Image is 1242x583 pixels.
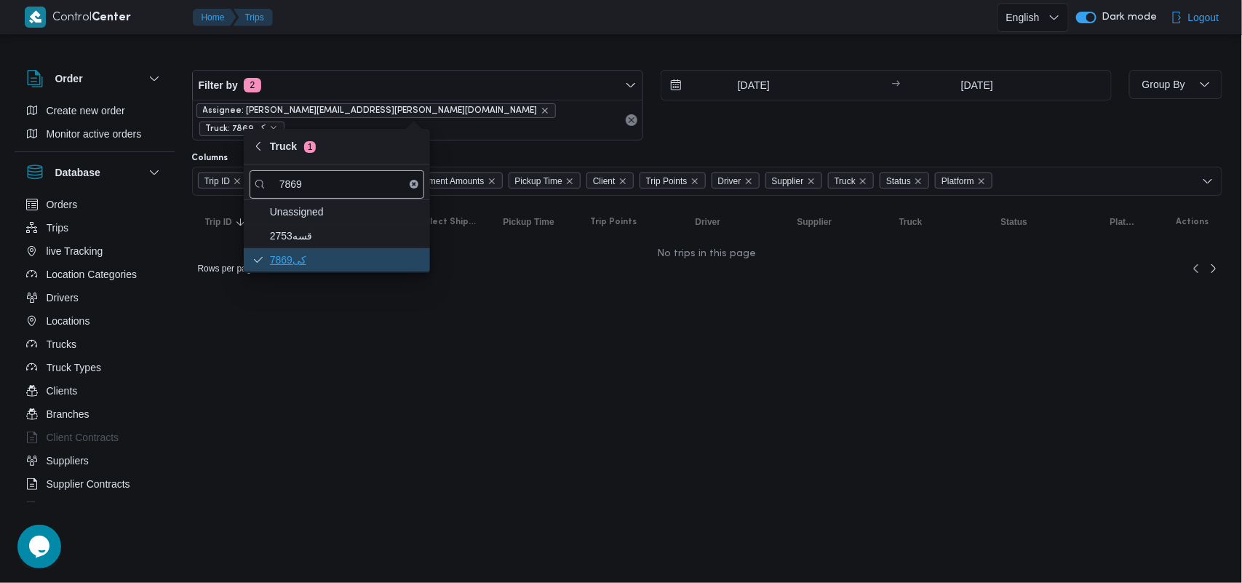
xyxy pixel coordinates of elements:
[47,125,142,143] span: Monitor active orders
[1110,216,1136,228] span: Platform
[899,216,923,228] span: Truck
[1177,216,1209,228] span: Actions
[880,172,929,189] span: Status
[410,180,418,189] button: Clear input
[193,71,642,100] button: Filter by2 active filters
[20,286,169,309] button: Drivers
[20,496,169,519] button: Devices
[618,177,627,186] button: Remove Client from selection in this group
[25,7,46,28] img: X8yXhbKr1z7QwAAAABJRU5ErkJggg==
[712,172,760,189] span: Driver
[977,177,986,186] button: Remove Platform from selection in this group
[47,196,78,213] span: Orders
[886,173,911,189] span: Status
[20,449,169,472] button: Suppliers
[47,452,89,469] span: Suppliers
[15,99,175,151] div: Order
[198,260,268,277] span: Rows per page : 10
[914,177,923,186] button: Remove Status from selection in this group
[828,172,875,189] span: Truck
[586,172,634,189] span: Client
[47,289,79,306] span: Drivers
[591,216,637,228] span: Trip Points
[193,9,236,26] button: Home
[20,472,169,496] button: Supplier Contracts
[935,172,992,189] span: Platform
[893,210,981,234] button: Truck
[765,172,822,189] span: Supplier
[646,173,688,189] span: Trip Points
[1205,260,1222,277] a: Next page, 2
[797,216,832,228] span: Supplier
[20,239,169,263] button: live Tracking
[565,177,574,186] button: Remove Pickup Time from selection in this group
[234,9,273,26] button: Trips
[1202,175,1214,187] button: Open list of options
[718,173,741,189] span: Driver
[20,122,169,146] button: Monitor active orders
[20,263,169,286] button: Location Categories
[1104,210,1142,234] button: Platform
[375,172,503,189] span: Collect Shipment Amounts
[15,525,61,568] iframe: chat widget
[269,124,278,133] button: remove selected entity
[20,333,169,356] button: Trucks
[47,405,89,423] span: Branches
[498,210,570,234] button: Pickup Time
[807,177,816,186] button: Remove Supplier from selection in this group
[1129,70,1222,99] button: Group By
[47,429,119,446] span: Client Contracts
[640,172,706,189] span: Trip Points
[199,122,284,136] span: Truck: كى7869
[92,12,132,23] b: Center
[744,177,753,186] button: Remove Driver from selection in this group
[859,177,867,186] button: Remove Truck from selection in this group
[541,106,549,115] button: remove selected entity
[47,336,76,353] span: Trucks
[192,260,292,277] button: Rows per page:10
[55,164,100,181] h3: Database
[503,216,554,228] span: Pickup Time
[593,173,616,189] span: Client
[270,227,421,245] span: قسه2753
[892,80,901,90] div: →
[250,170,424,199] input: search filters
[905,71,1050,100] input: Press the down key to open a popover containing a calendar.
[487,177,496,186] button: Remove Collect Shipment Amounts from selection in this group
[20,426,169,449] button: Client Contracts
[696,216,721,228] span: Driver
[690,210,777,234] button: Driver
[304,141,316,153] span: 1
[661,71,827,100] input: Press the down key to open a popover containing a calendar.
[772,173,804,189] span: Supplier
[206,122,266,135] span: Truck: كى7869
[244,129,430,164] button: Truck1
[196,103,556,118] span: Assignee: ibrahim.mohamed@illa.com.eg
[20,216,169,239] button: Trips
[20,99,169,122] button: Create new order
[26,70,163,87] button: Order
[233,177,242,186] button: Remove Trip ID from selection in this group
[47,266,138,283] span: Location Categories
[199,76,238,94] span: Filter by
[382,173,485,189] span: Collect Shipment Amounts
[47,312,90,330] span: Locations
[509,172,581,189] span: Pickup Time
[1188,9,1219,26] span: Logout
[20,379,169,402] button: Clients
[47,475,130,493] span: Supplier Contracts
[690,177,699,186] button: Remove Trip Points from selection in this group
[1096,12,1158,23] span: Dark mode
[55,70,83,87] h3: Order
[192,152,228,164] label: Columns
[1165,3,1225,32] button: Logout
[47,359,101,376] span: Truck Types
[203,104,538,117] span: Assignee: [PERSON_NAME][EMAIL_ADDRESS][PERSON_NAME][DOMAIN_NAME]
[270,251,421,269] span: كى7869
[47,102,125,119] span: Create new order
[235,216,247,228] svg: Sorted in descending order
[198,172,249,189] span: Trip ID
[20,402,169,426] button: Branches
[20,193,169,216] button: Orders
[15,193,175,508] div: Database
